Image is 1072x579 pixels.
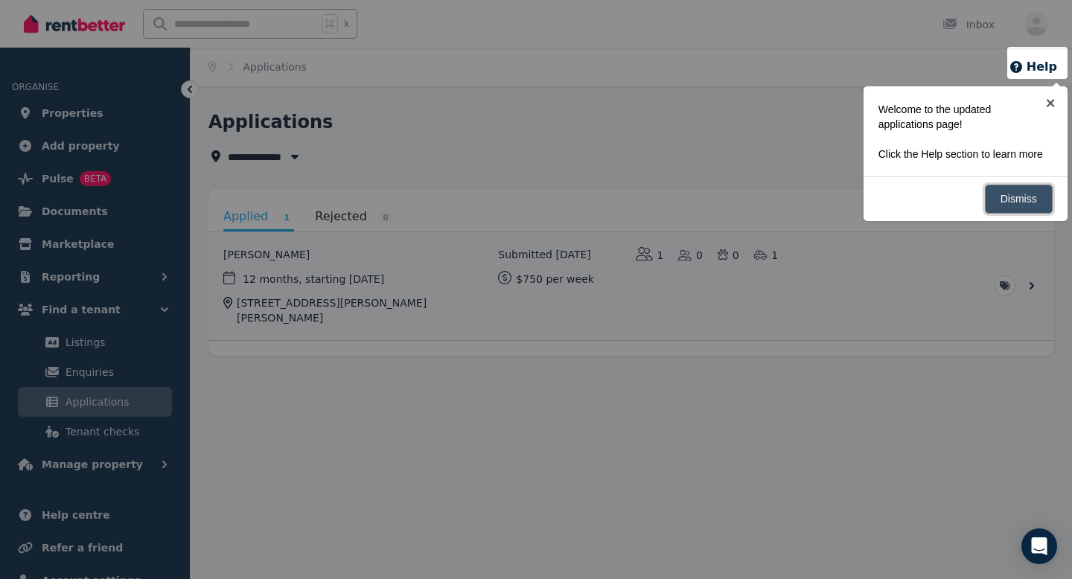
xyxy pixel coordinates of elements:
[878,102,1044,132] p: Welcome to the updated applications page!
[1021,528,1057,564] div: Open Intercom Messenger
[1034,86,1068,120] a: ×
[1009,58,1057,76] button: Help
[985,185,1053,214] a: Dismiss
[878,147,1044,161] p: Click the Help section to learn more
